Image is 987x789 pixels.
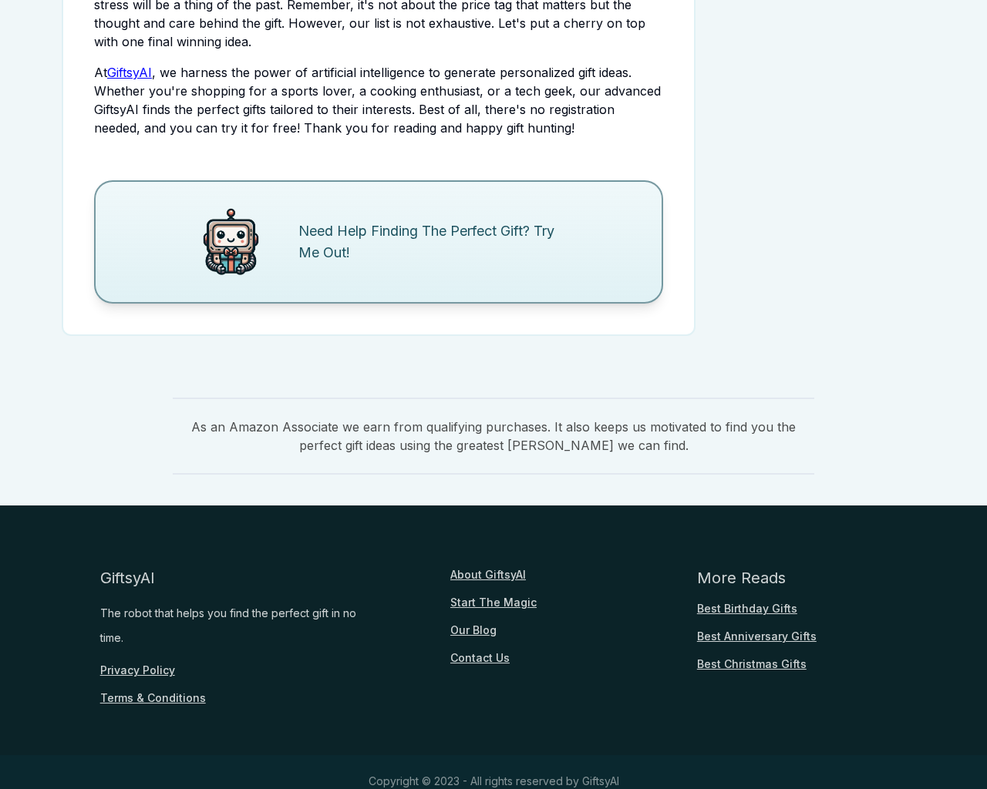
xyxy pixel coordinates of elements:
a: About GiftsyAI [450,567,526,583]
img: GiftsyAI [181,193,280,291]
a: Privacy Policy [100,663,175,678]
a: Start The Magic [450,595,537,610]
a: GiftsyAI [107,65,152,80]
a: Best Anniversary Gifts [697,629,817,644]
p: At , we harness the power of artificial intelligence to generate personalized gift ideas. Whether... [94,63,663,137]
a: Best Christmas Gifts [697,656,807,672]
a: Best Birthday Gifts [697,601,797,616]
div: The robot that helps you find the perfect gift in no time. [100,601,361,650]
a: Our Blog [450,623,497,638]
div: Need Help Finding The Perfect Gift? Try Me Out! [280,220,576,264]
a: Contact Us [450,650,510,666]
div: GiftsyAI [100,567,155,589]
span: As an Amazon Associate we earn from qualifying purchases. It also keeps us motivated to find you ... [173,398,814,475]
a: Need Help Finding The Perfect Gift? Try Me Out! [94,149,663,304]
a: Terms & Conditions [100,690,206,706]
div: More Reads [697,567,786,589]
